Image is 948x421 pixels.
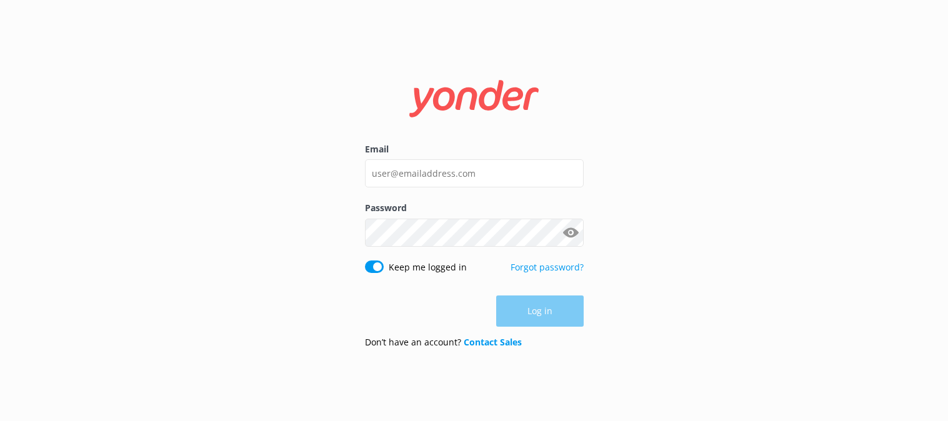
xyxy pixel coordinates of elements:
[511,261,584,273] a: Forgot password?
[464,336,522,348] a: Contact Sales
[365,142,584,156] label: Email
[389,260,467,274] label: Keep me logged in
[365,201,584,215] label: Password
[365,335,522,349] p: Don’t have an account?
[559,220,584,245] button: Show password
[365,159,584,187] input: user@emailaddress.com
